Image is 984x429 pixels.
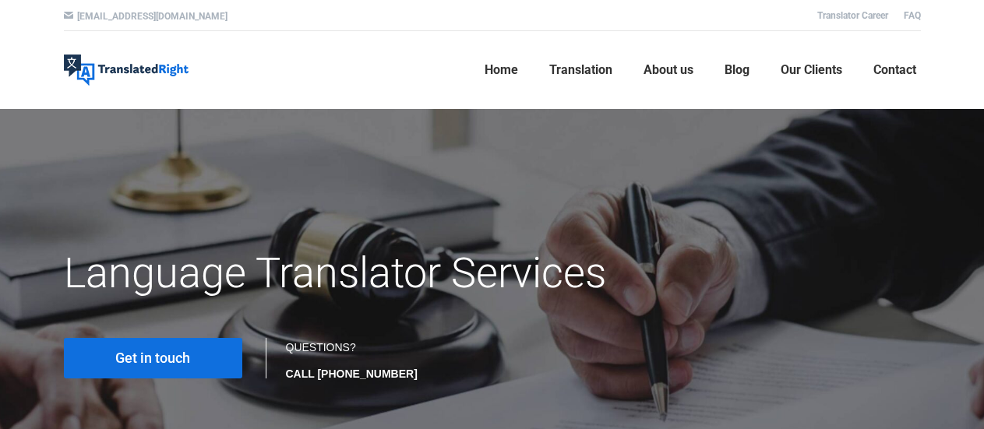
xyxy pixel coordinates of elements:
span: Contact [873,62,916,78]
a: FAQ [904,10,921,21]
span: About us [644,62,693,78]
span: Blog [725,62,749,78]
span: Our Clients [781,62,842,78]
a: Translator Career [817,10,888,21]
span: Translation [549,62,612,78]
strong: CALL [PHONE_NUMBER] [286,367,418,380]
a: About us [639,45,698,95]
div: QUESTIONS? [286,338,477,383]
a: [EMAIL_ADDRESS][DOMAIN_NAME] [77,11,227,22]
span: Home [485,62,518,78]
h1: Language Translator Services [64,248,627,299]
span: Get in touch [115,350,190,366]
a: Get in touch [64,338,242,378]
a: Contact [869,45,921,95]
a: Home [480,45,523,95]
a: Blog [720,45,754,95]
a: Translation [545,45,617,95]
a: Our Clients [776,45,847,95]
img: Translated Right [64,55,189,86]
